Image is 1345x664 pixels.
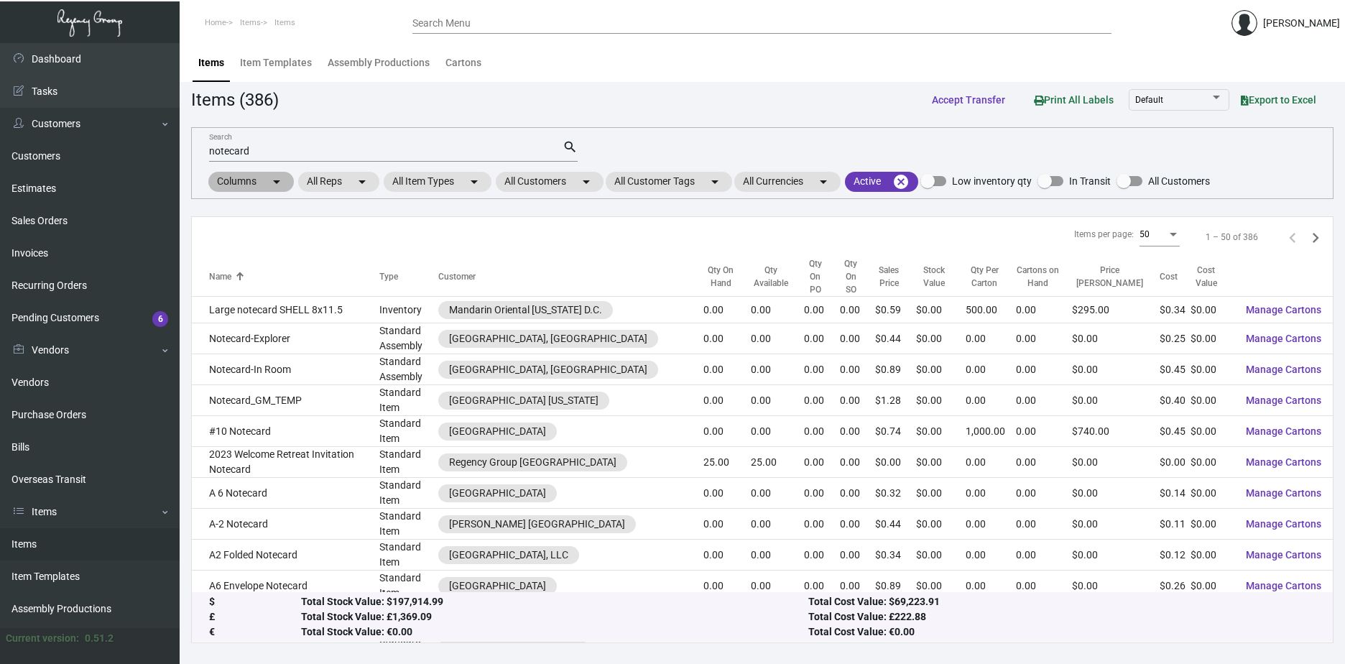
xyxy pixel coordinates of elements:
mat-chip: All Currencies [734,172,841,192]
td: 0.00 [804,323,840,354]
td: 0.00 [1016,447,1072,478]
td: 1,000.00 [966,416,1016,447]
button: Manage Cartons [1234,387,1333,413]
span: Manage Cartons [1246,487,1321,499]
td: 0.00 [751,478,804,509]
td: A2 Folded Notecard [192,540,379,571]
td: Standard Item [379,540,438,571]
td: $0.00 [916,571,966,601]
div: Cost Value [1191,264,1234,290]
td: 0.00 [804,509,840,540]
td: $0.00 [916,354,966,385]
td: $0.00 [1072,509,1160,540]
td: $0.00 [916,297,966,323]
div: [GEOGRAPHIC_DATA], LLC [449,548,568,563]
div: Total Stock Value: €0.00 [301,625,808,640]
td: $0.14 [1160,478,1191,509]
td: 0.00 [703,571,751,601]
div: [GEOGRAPHIC_DATA] [449,424,546,439]
td: 0.00 [703,478,751,509]
td: 0.00 [966,323,1016,354]
td: $0.00 [1160,447,1191,478]
td: $295.00 [1072,297,1160,323]
td: $0.00 [1072,323,1160,354]
mat-chip: All Customer Tags [606,172,732,192]
div: Sales Price [875,264,916,290]
td: A-2 Notecard [192,509,379,540]
td: 0.00 [840,385,875,416]
td: 0.00 [966,509,1016,540]
div: Qty On Hand [703,264,751,290]
td: 0.00 [751,571,804,601]
td: 0.00 [804,297,840,323]
div: 0.51.2 [85,631,114,646]
td: $0.00 [1191,297,1234,323]
td: 0.00 [1016,478,1072,509]
button: Manage Cartons [1234,326,1333,351]
td: 0.00 [1016,297,1072,323]
div: [PERSON_NAME] [GEOGRAPHIC_DATA] [449,517,625,532]
td: $0.00 [1072,385,1160,416]
button: Manage Cartons [1234,480,1333,506]
button: Previous page [1281,226,1304,249]
div: Items per page: [1074,228,1134,241]
td: $0.00 [1072,540,1160,571]
td: 0.00 [840,478,875,509]
div: Total Stock Value: £1,369.09 [301,610,808,625]
mat-icon: search [563,139,578,156]
td: $0.00 [916,509,966,540]
span: Items [274,18,295,27]
td: 500.00 [966,297,1016,323]
mat-icon: arrow_drop_down [466,173,483,190]
button: Manage Cartons [1234,356,1333,382]
div: [GEOGRAPHIC_DATA] [449,486,546,501]
div: Qty Available [751,264,804,290]
span: Manage Cartons [1246,518,1321,530]
td: $0.00 [1191,416,1234,447]
span: 50 [1140,229,1150,239]
td: 0.00 [703,540,751,571]
div: Total Stock Value: $197,914.99 [301,595,808,610]
td: 0.00 [751,385,804,416]
td: $0.34 [1160,297,1191,323]
div: [GEOGRAPHIC_DATA] [449,578,546,594]
div: $ [209,595,301,610]
div: [PERSON_NAME] [1263,16,1340,31]
td: 0.00 [804,385,840,416]
td: 0.00 [1016,354,1072,385]
div: Regency Group [GEOGRAPHIC_DATA] [449,455,616,470]
td: Standard Item [379,571,438,601]
div: Stock Value [916,264,966,290]
div: Qty On Hand [703,264,738,290]
mat-select: Items per page: [1140,230,1180,240]
td: $0.00 [1191,447,1234,478]
td: 0.00 [1016,323,1072,354]
td: 0.00 [1016,509,1072,540]
td: 0.00 [840,354,875,385]
span: Manage Cartons [1246,364,1321,375]
td: 0.00 [840,297,875,323]
td: $0.00 [916,323,966,354]
div: € [209,625,301,640]
mat-icon: arrow_drop_down [268,173,285,190]
button: Manage Cartons [1234,542,1333,568]
td: 0.00 [804,571,840,601]
div: Cartons on Hand [1016,264,1072,290]
td: 0.00 [703,509,751,540]
td: 0.00 [966,447,1016,478]
img: admin@bootstrapmaster.com [1231,10,1257,36]
button: Manage Cartons [1234,449,1333,475]
td: 0.00 [703,297,751,323]
td: 0.00 [751,354,804,385]
mat-icon: arrow_drop_down [353,173,371,190]
span: Home [205,18,226,27]
td: 0.00 [804,540,840,571]
td: $0.00 [1072,447,1160,478]
td: Standard Item [379,447,438,478]
div: Cartons [445,55,481,70]
span: Manage Cartons [1246,333,1321,344]
td: Inventory [379,297,438,323]
td: $0.45 [1160,354,1191,385]
div: [GEOGRAPHIC_DATA], [GEOGRAPHIC_DATA] [449,331,647,346]
div: Total Cost Value: $69,223.91 [808,595,1316,610]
